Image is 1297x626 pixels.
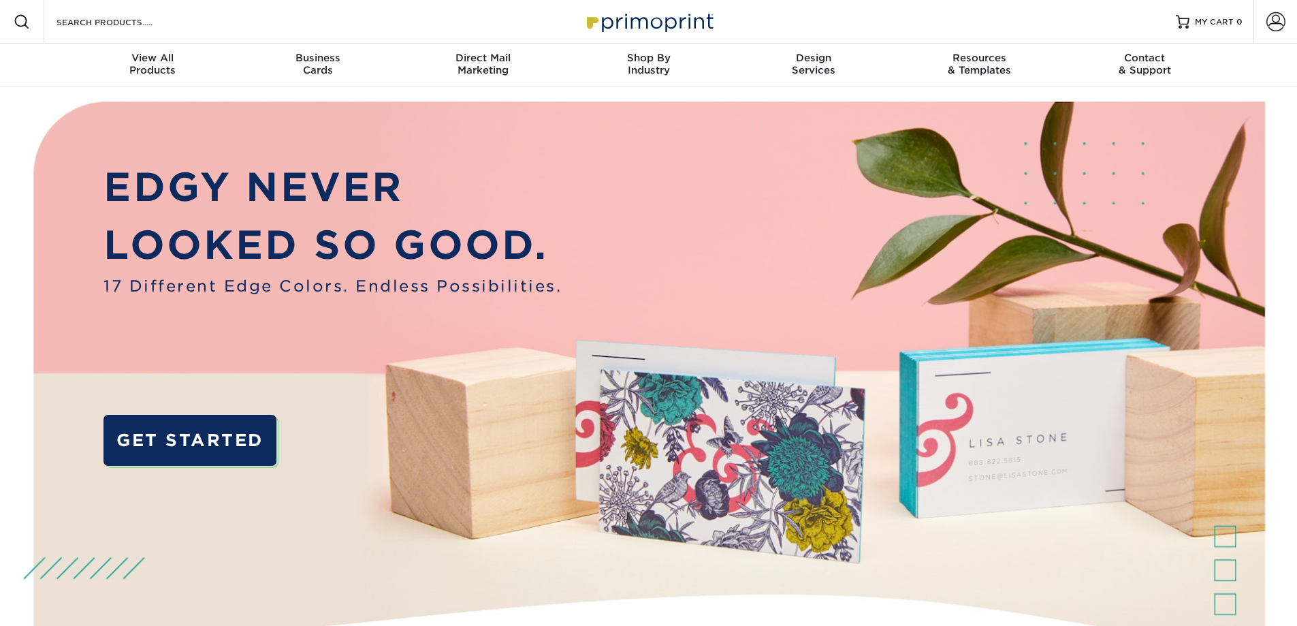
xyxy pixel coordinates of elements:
[400,52,566,76] div: Marketing
[1062,52,1228,76] div: & Support
[70,52,236,76] div: Products
[400,44,566,87] a: Direct MailMarketing
[897,44,1062,87] a: Resources& Templates
[235,52,400,64] span: Business
[566,44,731,87] a: Shop ByIndustry
[1062,52,1228,64] span: Contact
[235,44,400,87] a: BusinessCards
[103,216,562,275] p: LOOKED SO GOOD.
[103,158,562,217] p: EDGY NEVER
[897,52,1062,76] div: & Templates
[1062,44,1228,87] a: Contact& Support
[400,52,566,64] span: Direct Mail
[1195,16,1234,28] span: MY CART
[1236,17,1243,27] span: 0
[235,52,400,76] div: Cards
[897,52,1062,64] span: Resources
[70,44,236,87] a: View AllProducts
[731,44,897,87] a: DesignServices
[731,52,897,64] span: Design
[103,275,562,298] span: 17 Different Edge Colors. Endless Possibilities.
[731,52,897,76] div: Services
[566,52,731,76] div: Industry
[566,52,731,64] span: Shop By
[103,415,276,466] a: GET STARTED
[70,52,236,64] span: View All
[581,7,717,36] img: Primoprint
[55,14,188,30] input: SEARCH PRODUCTS.....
